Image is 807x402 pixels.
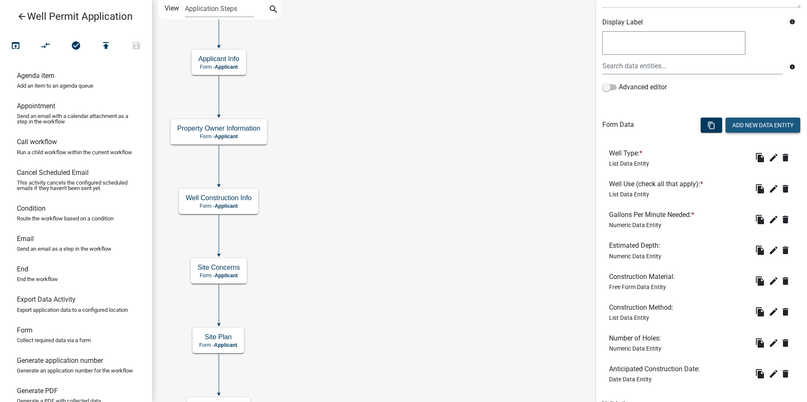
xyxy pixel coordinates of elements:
button: delete [780,213,794,226]
button: search [267,3,280,17]
p: Route the workflow based on a condition [17,216,114,221]
button: delete [780,305,794,319]
button: file_copy [753,305,767,319]
button: file_copy [753,182,767,196]
h6: Generate application number [17,356,103,364]
h6: Anticipated Construction Date: [609,365,703,373]
button: Save [121,37,152,55]
span: List Data Entity [609,191,649,198]
h6: Email [17,235,34,243]
p: End the workflow [17,276,58,282]
button: edit [767,274,780,288]
i: publish [101,40,111,52]
i: compare_arrows [41,40,51,52]
button: Add New Data Entity [726,118,800,133]
button: Auto Layout [30,37,61,55]
h6: Well Use (check all that apply): [609,180,707,188]
p: Send an email with a calendar attachment as a step in the workflow [17,113,135,124]
i: edit [769,307,779,317]
h6: Form Data [602,121,634,129]
p: Add an item to an agenda queue [17,83,93,88]
span: List Data Entity [609,160,649,167]
h6: Estimated Depth: [609,241,663,249]
h6: Condition [17,204,46,212]
i: delete [780,338,791,348]
i: edit [769,214,779,225]
h6: Appointment [17,102,55,110]
i: info [789,64,795,70]
p: Form - [199,342,237,348]
button: delete [780,151,794,164]
i: file_copy [755,276,765,286]
button: edit [767,305,780,319]
i: edit [769,153,779,163]
p: Collect required data via a form [17,338,91,343]
span: Date Data Entity [609,376,652,383]
i: content_copy [707,121,715,129]
div: Workflow actions [0,37,152,57]
span: Applicant [215,64,238,70]
span: Applicant [215,134,238,139]
p: Send an email as a step in the workflow [17,246,111,252]
i: arrow_back [17,11,27,23]
button: edit [767,151,780,164]
button: file_copy [753,244,767,257]
p: Form - [198,64,239,70]
span: Applicant [214,203,238,209]
button: edit [767,336,780,350]
i: delete [780,214,791,225]
p: Run a child workflow within the current workflow [17,150,132,155]
h6: Display Label [602,18,783,26]
button: file_copy [753,336,767,350]
button: file_copy [753,213,767,226]
i: delete [780,184,791,194]
h6: Gallons Per Minute Needed: [609,211,698,219]
i: file_copy [755,369,765,379]
button: file_copy [753,151,767,164]
span: Numeric Data Entity [609,222,661,228]
i: edit [769,245,779,255]
i: edit [769,184,779,194]
wm-modal-confirm: Delete [780,367,794,381]
span: Applicant [214,342,237,348]
i: file_copy [755,184,765,194]
button: edit [767,182,780,196]
i: check_circle [71,40,81,52]
h5: Property Owner Information [177,124,260,132]
span: Numeric Data Entity [609,345,661,352]
h5: Site Plan [199,333,237,341]
h6: End [17,265,28,273]
i: file_copy [755,245,765,255]
i: search [268,4,279,16]
h6: Construction Method: [609,303,677,311]
button: Publish [91,37,121,55]
button: delete [780,244,794,257]
wm-modal-confirm: Bulk Actions [701,122,722,129]
button: content_copy [701,118,722,133]
h5: Well Construction Info [186,194,252,202]
button: delete [780,182,794,196]
p: Form - [177,134,260,139]
a: Well Permit Application [7,7,138,26]
button: edit [767,244,780,257]
input: Search data entities... [602,57,783,75]
wm-modal-confirm: Delete [780,336,794,350]
span: Free Form Data Entity [609,284,666,290]
p: Generate an application number for the workflow [17,368,133,373]
button: file_copy [753,274,767,288]
i: file_copy [755,338,765,348]
button: edit [767,367,780,381]
p: Form - [198,273,240,279]
h6: Well Type: [609,149,649,157]
h6: Export Data Activity [17,295,76,303]
button: edit [767,213,780,226]
i: info [789,19,795,25]
wm-modal-confirm: Delete [780,182,794,196]
p: Export application data to a configured location [17,307,128,313]
i: save [131,40,141,52]
i: delete [780,153,791,163]
h6: Number of Holes: [609,334,664,342]
wm-modal-confirm: Delete [780,151,794,164]
h5: Applicant Info [198,55,239,63]
wm-modal-confirm: Delete [780,244,794,257]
